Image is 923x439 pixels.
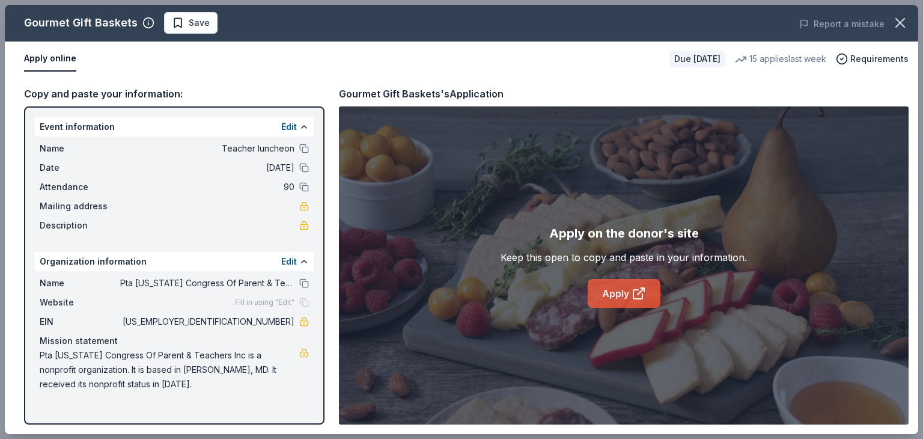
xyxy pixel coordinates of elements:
[836,52,909,66] button: Requirements
[120,315,294,329] span: [US_EMPLOYER_IDENTIFICATION_NUMBER]
[281,120,297,134] button: Edit
[40,161,120,175] span: Date
[281,254,297,269] button: Edit
[40,334,309,348] div: Mission statement
[120,276,294,290] span: Pta [US_STATE] Congress Of Parent & Teachers Inc
[189,16,210,30] span: Save
[735,52,826,66] div: 15 applies last week
[40,276,120,290] span: Name
[40,199,120,213] span: Mailing address
[40,348,299,391] span: Pta [US_STATE] Congress Of Parent & Teachers Inc is a nonprofit organization. It is based in [PER...
[120,161,294,175] span: [DATE]
[549,224,699,243] div: Apply on the donor's site
[164,12,218,34] button: Save
[24,46,76,72] button: Apply online
[799,17,885,31] button: Report a mistake
[501,250,747,265] div: Keep this open to copy and paste in your information.
[40,180,120,194] span: Attendance
[40,315,120,329] span: EIN
[120,141,294,156] span: Teacher luncheon
[120,180,294,194] span: 90
[235,298,294,307] span: Fill in using "Edit"
[24,86,324,102] div: Copy and paste your information:
[40,141,120,156] span: Name
[339,86,504,102] div: Gourmet Gift Baskets's Application
[35,252,314,271] div: Organization information
[588,279,660,308] a: Apply
[35,117,314,137] div: Event information
[24,13,138,32] div: Gourmet Gift Baskets
[40,218,120,233] span: Description
[40,295,120,310] span: Website
[669,51,725,67] div: Due [DATE]
[850,52,909,66] span: Requirements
